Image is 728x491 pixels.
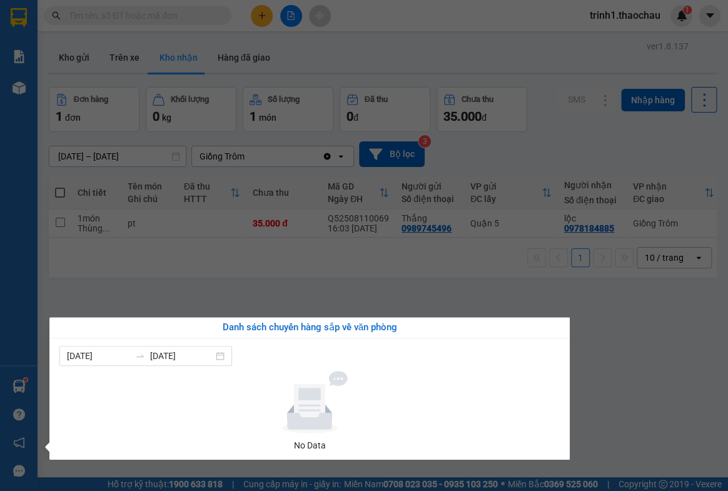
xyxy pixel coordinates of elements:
div: No Data [64,438,555,452]
input: Từ ngày [67,349,130,363]
input: Đến ngày [150,349,213,363]
span: swap-right [135,351,145,361]
div: Danh sách chuyến hàng sắp về văn phòng [59,320,560,335]
span: to [135,351,145,361]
